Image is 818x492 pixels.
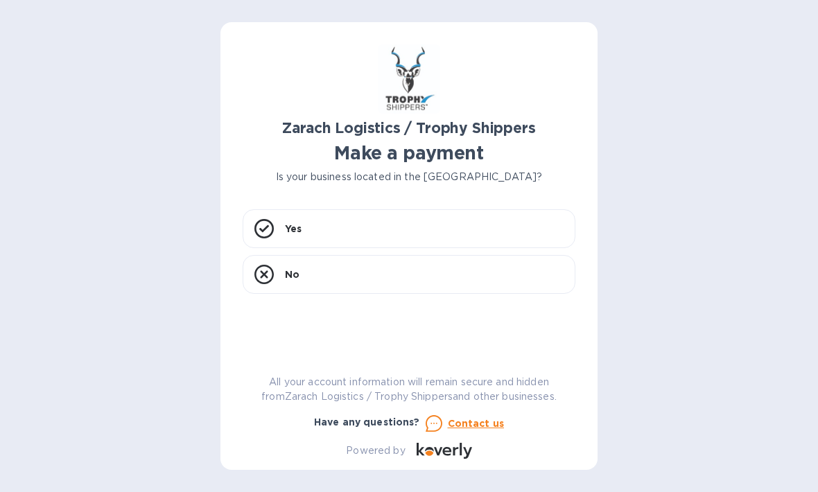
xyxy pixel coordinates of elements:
b: Zarach Logistics / Trophy Shippers [282,119,535,137]
b: Have any questions? [314,416,420,428]
p: No [285,267,299,281]
u: Contact us [448,418,505,429]
p: Powered by [346,443,405,458]
p: Yes [285,222,302,236]
h1: Make a payment [243,142,575,164]
p: Is your business located in the [GEOGRAPHIC_DATA]? [243,170,575,184]
p: All your account information will remain secure and hidden from Zarach Logistics / Trophy Shipper... [243,375,575,404]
